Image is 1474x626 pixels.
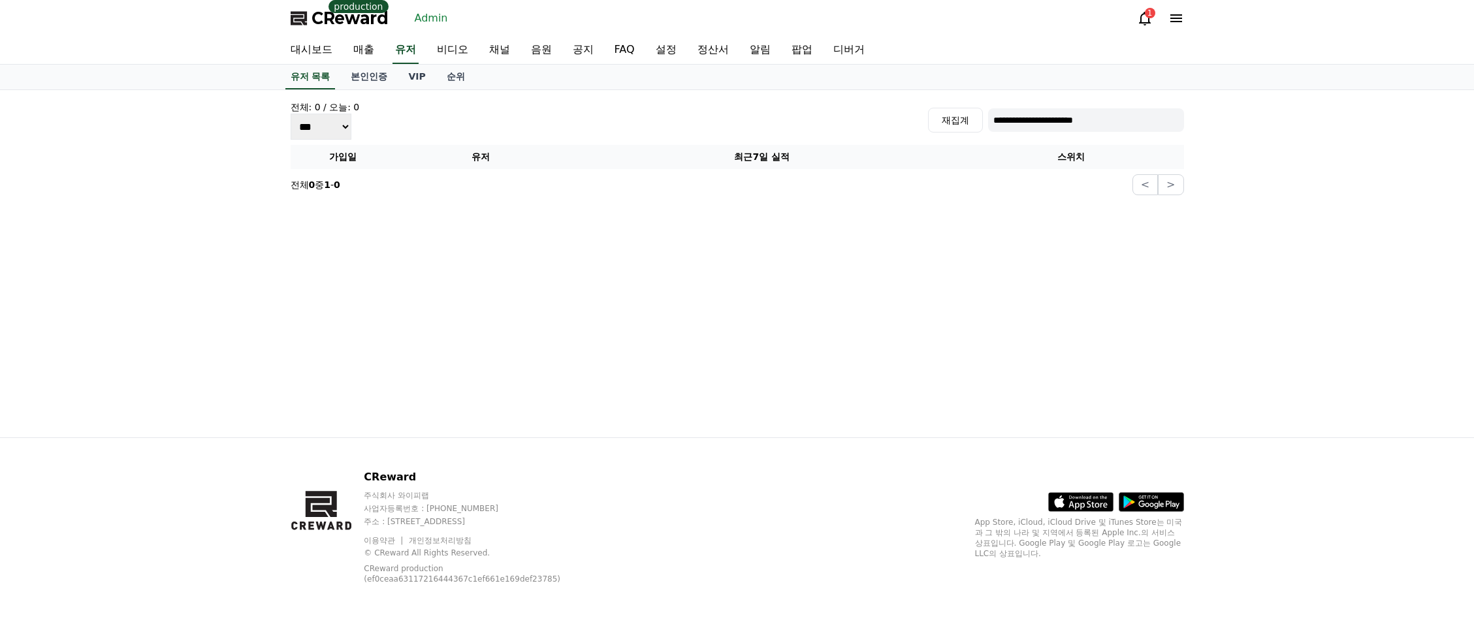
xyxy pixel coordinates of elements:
[343,37,385,64] a: 매출
[4,414,86,446] a: Home
[364,548,593,558] p: © CReward All Rights Reserved.
[291,145,395,169] th: 가입일
[823,37,875,64] a: 디버거
[86,414,168,446] a: Messages
[645,37,687,64] a: 설정
[1158,174,1183,195] button: >
[409,536,472,545] a: 개인정보처리방침
[364,503,593,514] p: 사업자등록번호 : [PHONE_NUMBER]
[324,180,330,190] strong: 1
[280,37,343,64] a: 대시보드
[393,37,419,64] a: 유저
[781,37,823,64] a: 팝업
[364,563,573,584] p: CReward production (ef0ceaa63117216444367c1ef661e169def23785)
[108,434,147,445] span: Messages
[687,37,739,64] a: 정산서
[340,65,398,89] a: 본인인증
[33,433,56,444] span: Home
[285,65,336,89] a: 유저 목록
[364,536,405,545] a: 이용약관
[1137,10,1153,26] a: 1
[739,37,781,64] a: 알림
[521,37,562,64] a: 음원
[928,108,983,133] button: 재집계
[395,145,566,169] th: 유저
[291,101,360,114] h4: 전체: 0 / 오늘: 0
[168,414,251,446] a: Settings
[364,490,593,501] p: 주식회사 와이피랩
[562,37,604,64] a: 공지
[291,8,389,29] a: CReward
[364,516,593,527] p: 주소 : [STREET_ADDRESS]
[958,145,1184,169] th: 스위치
[193,433,225,444] span: Settings
[975,517,1184,559] p: App Store, iCloud, iCloud Drive 및 iTunes Store는 미국과 그 밖의 나라 및 지역에서 등록된 Apple Inc.의 서비스 상표입니다. Goo...
[398,65,436,89] a: VIP
[1145,8,1155,18] div: 1
[364,469,593,485] p: CReward
[479,37,521,64] a: 채널
[1132,174,1158,195] button: <
[309,180,315,190] strong: 0
[436,65,475,89] a: 순위
[604,37,645,64] a: FAQ
[566,145,958,169] th: 최근7일 실적
[409,8,453,29] a: Admin
[312,8,389,29] span: CReward
[334,180,340,190] strong: 0
[426,37,479,64] a: 비디오
[291,178,340,191] p: 전체 중 -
